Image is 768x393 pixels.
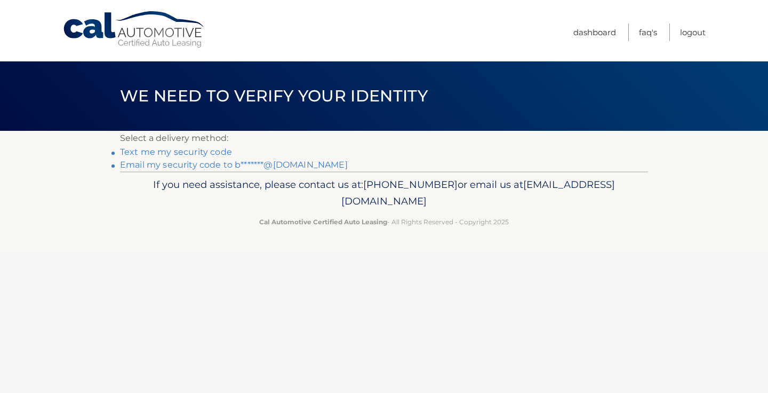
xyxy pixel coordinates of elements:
[363,178,458,191] span: [PHONE_NUMBER]
[127,216,641,227] p: - All Rights Reserved - Copyright 2025
[120,86,428,106] span: We need to verify your identity
[680,23,706,41] a: Logout
[120,131,648,146] p: Select a delivery method:
[127,176,641,210] p: If you need assistance, please contact us at: or email us at
[62,11,206,49] a: Cal Automotive
[259,218,387,226] strong: Cal Automotive Certified Auto Leasing
[120,160,348,170] a: Email my security code to b*******@[DOMAIN_NAME]
[639,23,657,41] a: FAQ's
[573,23,616,41] a: Dashboard
[120,147,232,157] a: Text me my security code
